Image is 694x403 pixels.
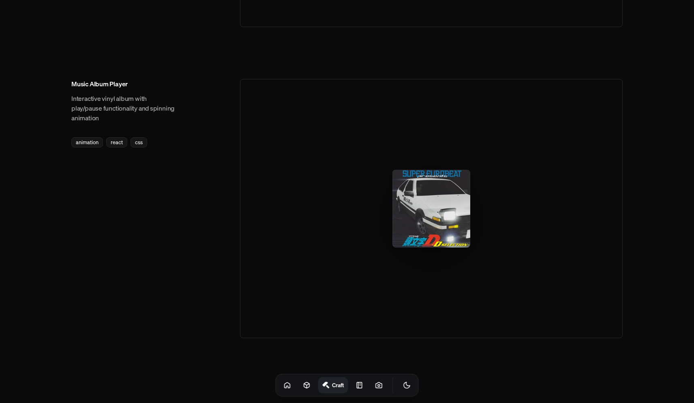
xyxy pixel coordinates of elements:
button: Toggle Theme [399,377,415,393]
p: Interactive vinyl album with play/pause functionality and spinning animation [71,94,175,123]
h3: Music Album Player [71,79,175,89]
a: Craft [318,377,348,393]
div: css [131,137,147,147]
div: react [106,137,127,147]
div: animation [71,137,103,147]
h1: Craft [332,381,344,389]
